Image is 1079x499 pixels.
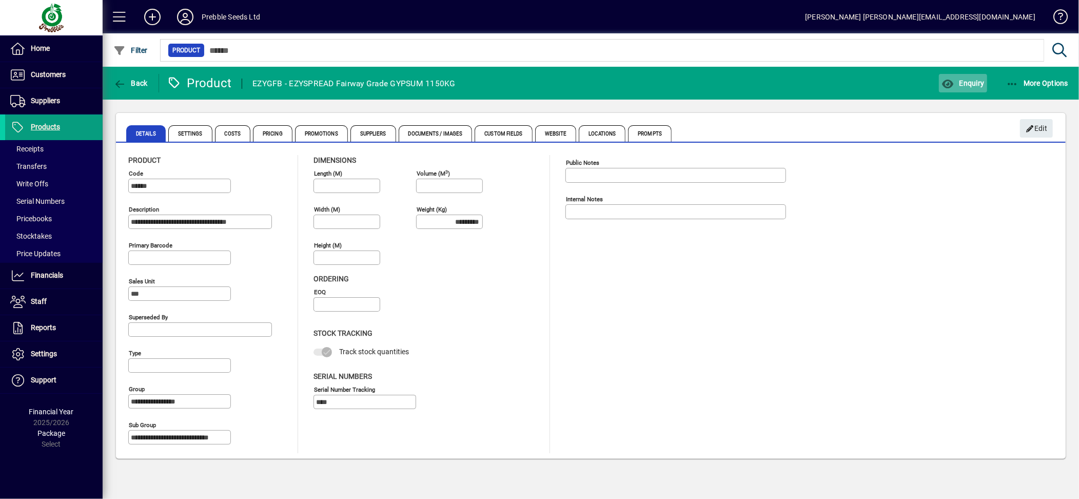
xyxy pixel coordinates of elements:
[399,125,473,142] span: Documents / Images
[31,97,60,105] span: Suppliers
[1046,2,1066,35] a: Knowledge Base
[339,348,409,356] span: Track stock quantities
[168,125,212,142] span: Settings
[37,429,65,437] span: Package
[313,372,372,380] span: Serial Numbers
[202,9,260,25] div: Prebble Seeds Ltd
[111,74,150,92] button: Back
[31,323,56,332] span: Reports
[941,79,984,87] span: Enquiry
[417,206,447,213] mat-label: Weight (Kg)
[103,74,159,92] app-page-header-button: Back
[314,289,326,296] mat-label: EOQ
[128,156,161,164] span: Product
[1004,74,1071,92] button: More Options
[5,36,103,62] a: Home
[10,249,61,258] span: Price Updates
[295,125,348,142] span: Promotions
[169,8,202,26] button: Profile
[5,193,103,210] a: Serial Numbers
[29,408,74,416] span: Financial Year
[129,170,143,177] mat-label: Code
[566,196,603,203] mat-label: Internal Notes
[10,197,65,205] span: Serial Numbers
[5,62,103,88] a: Customers
[10,145,44,153] span: Receipts
[10,232,52,240] span: Stocktakes
[10,162,47,170] span: Transfers
[805,9,1035,25] div: [PERSON_NAME] [PERSON_NAME][EMAIL_ADDRESS][DOMAIN_NAME]
[1006,79,1069,87] span: More Options
[417,170,450,177] mat-label: Volume (m )
[314,206,340,213] mat-label: Width (m)
[172,45,200,55] span: Product
[129,206,159,213] mat-label: Description
[129,386,145,393] mat-label: Group
[5,315,103,341] a: Reports
[628,125,672,142] span: Prompts
[31,297,47,305] span: Staff
[167,75,232,91] div: Product
[129,242,172,249] mat-label: Primary barcode
[31,44,50,52] span: Home
[579,125,625,142] span: Locations
[5,175,103,193] a: Write Offs
[5,289,103,315] a: Staff
[313,275,349,283] span: Ordering
[31,350,57,358] span: Settings
[111,41,150,60] button: Filter
[939,74,987,92] button: Enquiry
[5,368,103,393] a: Support
[129,421,156,429] mat-label: Sub group
[136,8,169,26] button: Add
[253,125,292,142] span: Pricing
[1026,120,1048,137] span: Edit
[113,79,148,87] span: Back
[252,75,456,92] div: EZYGFB - EZYSPREAD Fairway Grade GYPSUM 1150KG
[5,245,103,262] a: Price Updates
[1020,119,1053,138] button: Edit
[314,386,375,393] mat-label: Serial Number tracking
[10,180,48,188] span: Write Offs
[126,125,166,142] span: Details
[5,341,103,367] a: Settings
[314,242,342,249] mat-label: Height (m)
[129,350,141,357] mat-label: Type
[5,227,103,245] a: Stocktakes
[535,125,577,142] span: Website
[31,70,66,79] span: Customers
[31,376,56,384] span: Support
[313,156,356,164] span: Dimensions
[31,271,63,279] span: Financials
[5,88,103,114] a: Suppliers
[5,210,103,227] a: Pricebooks
[5,140,103,158] a: Receipts
[566,159,599,166] mat-label: Public Notes
[215,125,251,142] span: Costs
[129,278,155,285] mat-label: Sales unit
[31,123,60,131] span: Products
[475,125,532,142] span: Custom Fields
[313,329,372,337] span: Stock Tracking
[5,263,103,289] a: Financials
[10,215,52,223] span: Pricebooks
[113,46,148,54] span: Filter
[445,169,448,174] sup: 3
[129,314,168,321] mat-label: Superseded by
[314,170,342,177] mat-label: Length (m)
[350,125,396,142] span: Suppliers
[5,158,103,175] a: Transfers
